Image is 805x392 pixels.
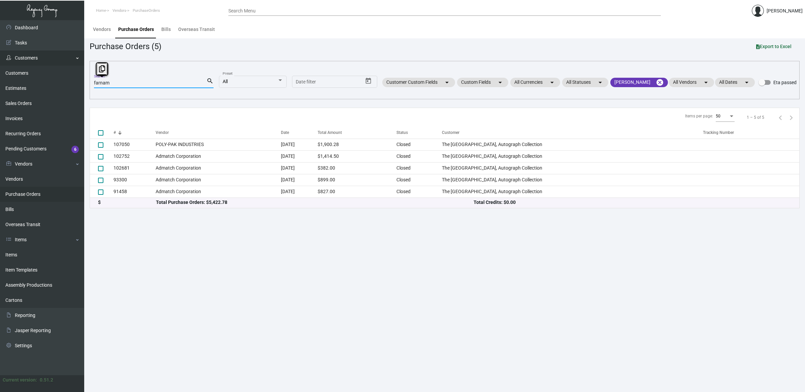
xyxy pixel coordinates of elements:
[318,162,396,174] td: $382.00
[281,174,318,186] td: [DATE]
[496,78,504,86] mat-icon: arrow_drop_down
[281,162,318,174] td: [DATE]
[756,44,792,49] span: Export to Excel
[156,199,474,206] div: Total Purchase Orders: $5,422.78
[767,7,803,14] div: [PERSON_NAME]
[318,130,396,136] div: Total Amount
[614,79,650,85] span: [PERSON_NAME]
[751,40,797,52] button: Export to Excel
[442,162,703,174] td: The [GEOGRAPHIC_DATA], Autograph Collection
[443,78,451,86] mat-icon: arrow_drop_down
[715,78,755,87] mat-chip: All Dates
[702,78,710,86] mat-icon: arrow_drop_down
[510,78,560,87] mat-chip: All Currencies
[99,65,105,72] i: Copy
[156,174,281,186] td: Admatch Corporation
[93,26,111,33] div: Vendors
[161,26,171,33] div: Bills
[114,186,156,198] td: 91458
[281,130,289,136] div: Date
[396,130,408,136] div: Status
[3,377,37,384] div: Current version:
[156,162,281,174] td: Admatch Corporation
[156,150,281,162] td: Admatch Corporation
[656,78,664,86] mat-icon: cancel
[703,130,734,136] div: Tracking Number
[752,5,764,17] img: admin@bootstrapmaster.com
[281,139,318,150] td: [DATE]
[40,377,53,384] div: 0.51.2
[442,130,703,136] div: Customer
[474,199,791,206] div: Total Credits: $0.00
[716,114,720,118] span: 50
[178,26,215,33] div: Overseas Transit
[703,130,799,136] div: Tracking Number
[112,8,126,13] span: Vendors
[442,174,703,186] td: The [GEOGRAPHIC_DATA], Autograph Collection
[396,162,442,174] td: Closed
[396,186,442,198] td: Closed
[685,113,713,119] div: Items per page:
[281,130,318,136] div: Date
[156,186,281,198] td: Admatch Corporation
[442,130,459,136] div: Customer
[318,130,342,136] div: Total Amount
[786,112,797,123] button: Next page
[382,78,455,87] mat-chip: Customer Custom Fields
[669,78,714,87] mat-chip: All Vendors
[396,174,442,186] td: Closed
[318,150,396,162] td: $1,414.50
[442,186,703,198] td: The [GEOGRAPHIC_DATA], Autograph Collection
[98,199,156,206] div: $
[206,77,214,85] mat-icon: search
[133,8,160,13] span: PurchaseOrders
[396,150,442,162] td: Closed
[223,79,228,84] span: All
[114,174,156,186] td: 93300
[548,78,556,86] mat-icon: arrow_drop_down
[114,130,156,136] div: #
[363,76,374,86] button: Open calendar
[442,139,703,150] td: The [GEOGRAPHIC_DATA], Autograph Collection
[318,186,396,198] td: $827.00
[775,112,786,123] button: Previous page
[296,79,317,85] input: Start date
[396,139,442,150] td: Closed
[90,40,161,52] div: Purchase Orders (5)
[773,78,797,86] span: Eta passed
[156,139,281,150] td: POLY-PAK INDUSTRIES
[114,130,116,136] div: #
[114,150,156,162] td: 102752
[318,174,396,186] td: $899.00
[156,130,281,136] div: Vendor
[114,139,156,150] td: 107050
[457,78,508,87] mat-chip: Custom Fields
[747,114,764,120] div: 1 – 5 of 5
[562,78,608,87] mat-chip: All Statuses
[322,79,355,85] input: End date
[281,186,318,198] td: [DATE]
[156,130,169,136] div: Vendor
[114,162,156,174] td: 102681
[442,150,703,162] td: The [GEOGRAPHIC_DATA], Autograph Collection
[318,139,396,150] td: $1,900.28
[716,114,735,119] mat-select: Items per page:
[118,26,154,33] div: Purchase Orders
[743,78,751,86] mat-icon: arrow_drop_down
[281,150,318,162] td: [DATE]
[396,130,442,136] div: Status
[96,8,106,13] span: Home
[596,78,604,86] mat-icon: arrow_drop_down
